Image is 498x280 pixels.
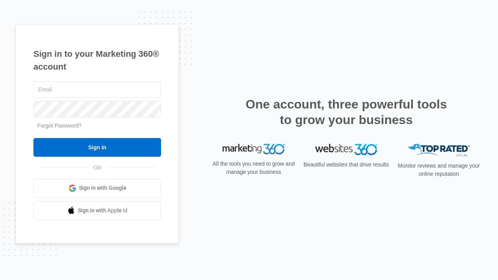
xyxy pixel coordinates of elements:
[408,144,470,157] img: Top Rated Local
[33,179,161,198] a: Sign in with Google
[243,96,449,128] h2: One account, three powerful tools to grow your business
[79,184,126,192] span: Sign in with Google
[303,161,390,169] p: Beautiful websites that drive results
[315,144,377,155] img: Websites 360
[223,144,285,155] img: Marketing 360
[33,81,161,98] input: Email
[395,162,482,178] p: Monitor reviews and manage your online reputation
[37,122,82,129] a: Forgot Password?
[88,164,107,172] span: OR
[33,47,161,73] h1: Sign in to your Marketing 360® account
[210,160,297,176] p: All the tools you need to grow and manage your business
[33,138,161,157] input: Sign In
[78,206,128,215] span: Sign in with Apple Id
[33,201,161,220] a: Sign in with Apple Id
